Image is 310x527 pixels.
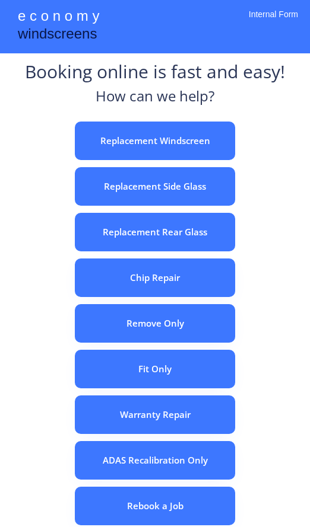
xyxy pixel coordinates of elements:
[75,441,235,480] button: ADAS Recalibration Only
[25,59,285,86] div: Booking online is fast and easy!
[75,122,235,160] button: Replacement Windscreen
[96,86,214,113] div: How can we help?
[18,6,99,28] div: e c o n o m y
[18,24,97,47] div: windscreens
[75,395,235,434] button: Warranty Repair
[75,304,235,343] button: Remove Only
[75,167,235,206] button: Replacement Side Glass
[75,258,235,297] button: Chip Repair
[75,213,235,251] button: Replacement Rear Glass
[75,487,235,525] button: Rebook a Job
[249,9,298,36] div: Internal Form
[75,350,235,388] button: Fit Only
